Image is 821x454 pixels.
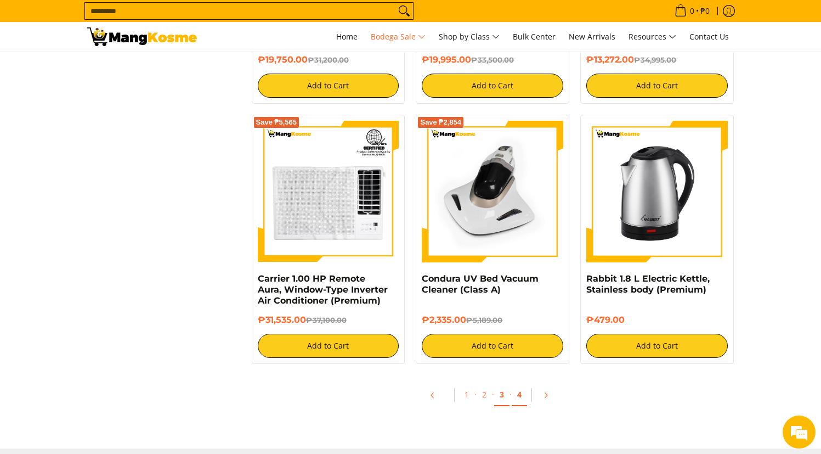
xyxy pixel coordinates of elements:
[586,334,728,358] button: Add to Cart
[623,22,682,52] a: Resources
[422,334,563,358] button: Add to Cart
[258,121,399,262] img: Carrier 1.00 HP Remote Aura, Window-Type Inverter Air Conditioner (Premium)
[422,273,539,295] a: Condura UV Bed Vacuum Cleaner (Class A)
[634,55,676,64] del: ₱34,995.00
[477,384,492,405] a: 2
[563,22,621,52] a: New Arrivals
[471,55,514,64] del: ₱33,500.00
[422,121,563,262] img: Condura UV Bed Vacuum Cleaner (Class A)
[331,22,363,52] a: Home
[586,74,728,98] button: Add to Cart
[474,389,477,400] span: ·
[57,61,184,76] div: Chat with us now
[64,138,151,249] span: We're online!
[699,7,711,15] span: ₱0
[87,27,197,46] img: Bodega Sale l Mang Kosme: Cost-Efficient &amp; Quality Home Appliances | Page 3
[258,315,399,326] h6: ₱31,535.00
[371,30,426,44] span: Bodega Sale
[509,389,512,400] span: ·
[629,30,676,44] span: Resources
[466,316,502,324] del: ₱5,189.00
[422,315,563,326] h6: ₱2,335.00
[586,273,710,295] a: Rabbit 1.8 L Electric Kettle, Stainless body (Premium)
[180,5,206,32] div: Minimize live chat window
[512,384,527,406] a: 4
[422,54,563,65] h6: ₱19,995.00
[258,334,399,358] button: Add to Cart
[256,119,297,126] span: Save ₱5,565
[586,315,728,326] h6: ₱479.00
[5,300,209,338] textarea: Type your message and hit 'Enter'
[671,5,713,17] span: •
[308,55,349,64] del: ₱31,200.00
[395,3,413,19] button: Search
[336,31,358,42] span: Home
[684,22,734,52] a: Contact Us
[258,74,399,98] button: Add to Cart
[586,54,728,65] h6: ₱13,272.00
[433,22,505,52] a: Shop by Class
[459,384,474,405] a: 1
[688,7,696,15] span: 0
[507,22,561,52] a: Bulk Center
[422,74,563,98] button: Add to Cart
[246,380,740,416] ul: Pagination
[569,31,615,42] span: New Arrivals
[586,121,728,262] img: Rabbit 1.8 L Electric Kettle, Stainless body (Premium)
[365,22,431,52] a: Bodega Sale
[494,384,509,406] a: 3
[513,31,556,42] span: Bulk Center
[689,31,729,42] span: Contact Us
[420,119,461,126] span: Save ₱2,854
[258,273,388,306] a: Carrier 1.00 HP Remote Aura, Window-Type Inverter Air Conditioner (Premium)
[492,389,494,400] span: ·
[439,30,500,44] span: Shop by Class
[306,316,347,324] del: ₱37,100.00
[208,22,734,52] nav: Main Menu
[258,54,399,65] h6: ₱19,750.00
